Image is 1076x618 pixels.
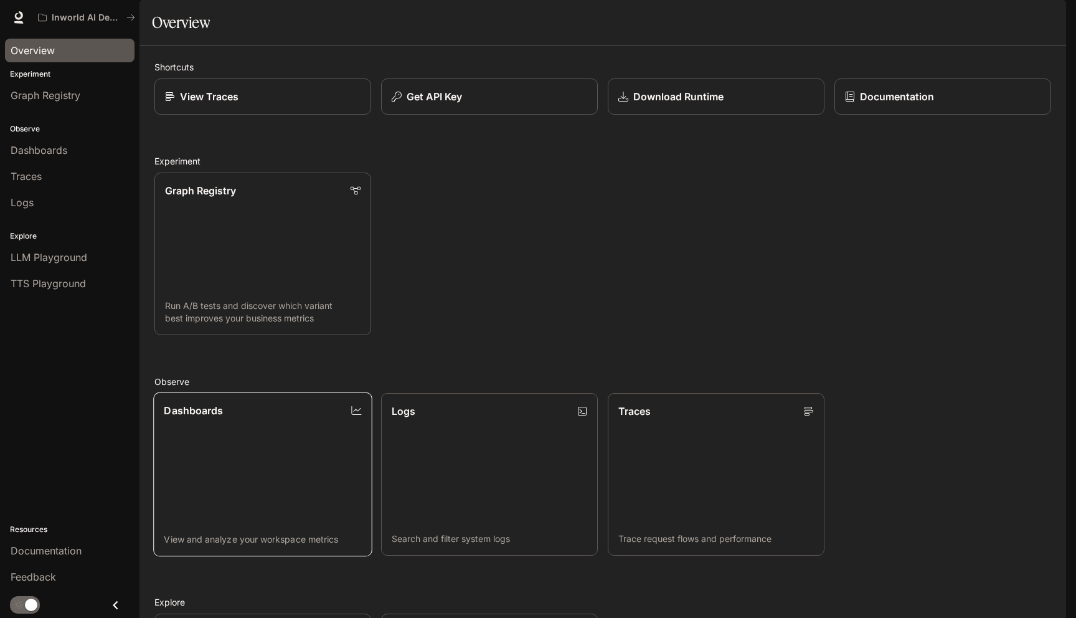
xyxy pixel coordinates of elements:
h2: Experiment [154,154,1051,168]
a: Download Runtime [608,78,824,115]
h1: Overview [152,10,210,35]
p: Documentation [860,89,934,104]
p: Download Runtime [633,89,724,104]
button: Get API Key [381,78,598,115]
a: DashboardsView and analyze your workspace metrics [153,392,372,557]
h2: Shortcuts [154,60,1051,74]
a: View Traces [154,78,371,115]
p: Logs [392,404,415,419]
p: Graph Registry [165,183,236,198]
a: Graph RegistryRun A/B tests and discover which variant best improves your business metrics [154,173,371,335]
p: View Traces [180,89,238,104]
p: View and analyze your workspace metrics [164,533,361,546]
p: Run A/B tests and discover which variant best improves your business metrics [165,300,361,325]
a: LogsSearch and filter system logs [381,393,598,556]
p: Traces [618,404,651,419]
h2: Explore [154,596,1051,609]
a: Documentation [834,78,1051,115]
a: TracesTrace request flows and performance [608,393,824,556]
p: Inworld AI Demos [52,12,121,23]
p: Get API Key [407,89,462,104]
h2: Observe [154,375,1051,388]
button: All workspaces [32,5,141,30]
p: Trace request flows and performance [618,533,814,545]
p: Dashboards [164,403,223,418]
p: Search and filter system logs [392,533,587,545]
